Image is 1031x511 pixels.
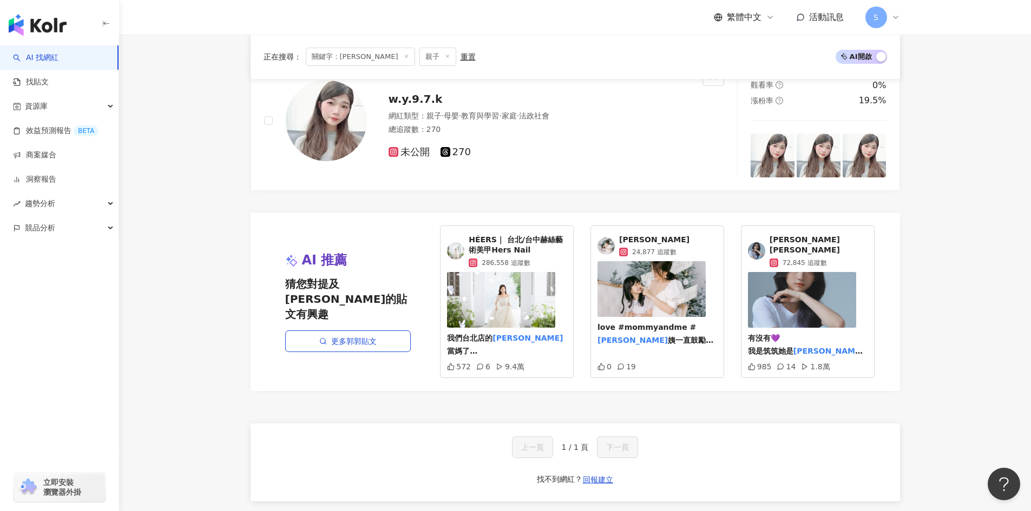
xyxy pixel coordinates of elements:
mark: [PERSON_NAME] [597,336,668,344]
span: 親子 [419,48,456,66]
div: 0 [597,362,612,371]
span: 當媽了 勇敢的 [447,347,477,368]
div: 19.5% [859,95,886,107]
div: 14 [777,362,796,371]
span: · [459,111,461,120]
a: KOL Avatar[PERSON_NAME][PERSON_NAME]72,845 追蹤數 [748,235,868,268]
span: 母嬰 [444,111,459,120]
span: 觀看率 [751,81,773,89]
div: 1.8萬 [801,362,830,371]
a: 更多郭郭貼文 [285,330,411,352]
span: 教育與學習 [461,111,499,120]
mark: [PERSON_NAME] [492,334,563,342]
a: KOL Avatarw.y.9.7.k網紅類型：親子·母嬰·教育與學習·家庭·法政社會總追蹤數：270未公開270互動率question-circle13.2%觀看率question-circl... [251,51,900,191]
span: 立即安裝 瀏覽器外掛 [43,477,81,497]
a: searchAI 找網紅 [13,52,58,63]
button: 下一頁 [597,436,638,458]
a: 找貼文 [13,77,49,88]
div: 985 [748,362,772,371]
span: · [517,111,519,120]
span: [PERSON_NAME][PERSON_NAME] [770,235,868,256]
div: 0% [872,79,886,91]
div: 9.4萬 [496,362,524,371]
span: 未公開 [389,147,430,158]
a: 效益預測報告BETA [13,125,98,136]
a: chrome extension立即安裝 瀏覽器外掛 [14,473,105,502]
div: 19 [617,362,636,371]
button: 回報建立 [582,471,614,488]
img: KOL Avatar [447,242,464,260]
span: 1 / 1 頁 [562,443,589,452]
span: 資源庫 [25,94,48,118]
span: HÉERS｜ 台北/台中赫絲藝術美甲Hers Nail [469,235,567,256]
span: 法政社會 [519,111,549,120]
span: 286,558 追蹤數 [482,258,530,268]
span: 活動訊息 [809,12,844,22]
img: logo [9,14,67,36]
span: 關鍵字：[PERSON_NAME] [306,48,415,66]
span: 24,877 追蹤數 [632,247,677,257]
span: 正在搜尋 ： [264,52,301,61]
a: 商案媒合 [13,150,56,161]
span: 繁體中文 [727,11,761,23]
span: question-circle [776,81,783,89]
span: 競品分析 [25,216,55,240]
span: 漲粉率 [751,96,773,105]
span: w.y.9.7.k [389,92,443,105]
img: KOL Avatar [748,242,765,260]
span: 有沒有💜 我是筑筑她是 [748,334,793,355]
span: 猜您對提及[PERSON_NAME]的貼文有興趣 [285,276,411,322]
span: rise [13,200,21,208]
img: KOL Avatar [597,237,615,255]
span: 回報建立 [583,475,613,484]
div: 6 [476,362,490,371]
span: 270 [441,147,471,158]
span: [PERSON_NAME] [619,235,689,245]
button: 上一頁 [512,436,553,458]
span: 72,845 追蹤數 [783,258,827,268]
a: KOL Avatar[PERSON_NAME]24,877 追蹤數 [597,235,717,257]
span: 親子 [426,111,442,120]
img: chrome extension [17,479,38,496]
span: AI 推薦 [302,251,347,270]
img: post-image [797,134,840,177]
span: · [499,111,501,120]
span: question-circle [776,97,783,104]
mark: [PERSON_NAME] [793,347,864,355]
img: post-image [843,134,886,177]
a: 洞察報告 [13,174,56,185]
div: 找不到網紅？ [537,474,582,485]
span: love #mommyandme # [597,323,696,331]
span: · [442,111,444,120]
div: 重置 [461,52,476,61]
span: S [874,11,878,23]
span: 我們台北店的 [447,334,492,342]
span: 趨勢分析 [25,191,55,216]
span: 家庭 [502,111,517,120]
div: 總追蹤數 ： 270 [389,124,690,135]
div: 572 [447,362,471,371]
iframe: Help Scout Beacon - Open [988,468,1020,500]
div: 網紅類型 ： [389,111,690,122]
a: KOL AvatarHÉERS｜ 台北/台中赫絲藝術美甲Hers Nail286,558 追蹤數 [447,235,567,268]
img: KOL Avatar [286,80,367,161]
img: post-image [751,134,794,177]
